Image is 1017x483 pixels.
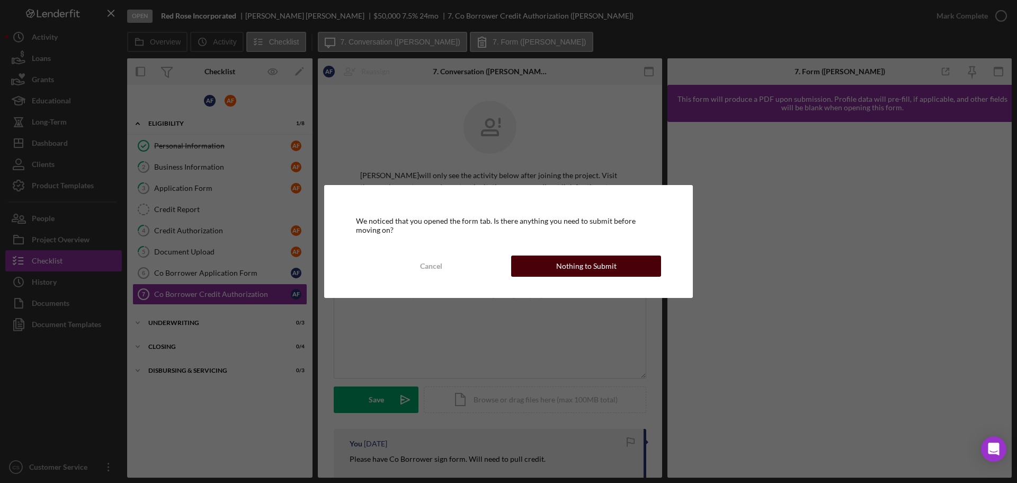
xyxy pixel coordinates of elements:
button: Cancel [356,256,506,277]
div: Cancel [420,256,442,277]
div: Nothing to Submit [556,256,617,277]
div: Open Intercom Messenger [981,436,1006,462]
div: We noticed that you opened the form tab. Is there anything you need to submit before moving on? [356,217,661,234]
button: Nothing to Submit [511,256,661,277]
